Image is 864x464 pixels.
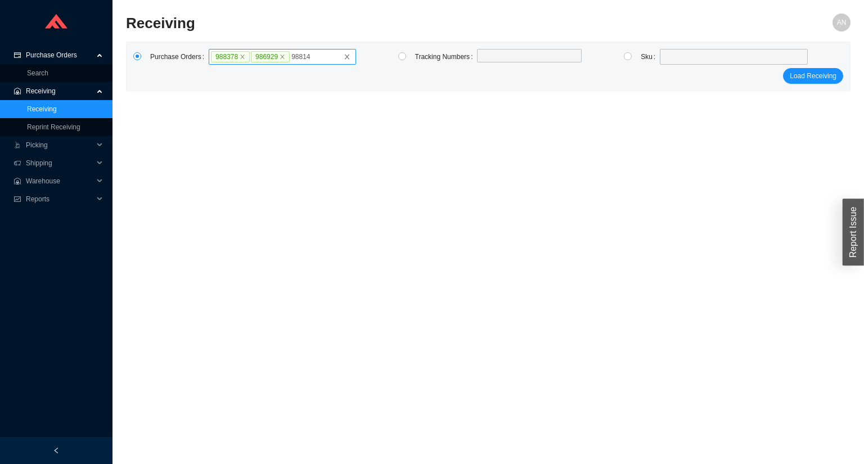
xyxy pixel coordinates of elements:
span: AN [837,13,847,31]
span: left [53,447,60,454]
span: Receiving [26,82,93,100]
label: Sku [641,49,660,65]
span: fund [13,196,21,202]
span: credit-card [13,52,21,58]
span: 988378 [211,51,250,62]
label: Tracking Numbers [415,49,478,65]
span: Reports [26,190,93,208]
h2: Receiving [126,13,669,33]
span: Shipping [26,154,93,172]
span: Warehouse [26,172,93,190]
label: Purchase Orders [150,49,209,65]
span: close [280,54,285,60]
input: 988378close986929closeclose [290,51,312,63]
a: Receiving [27,105,57,113]
span: close [344,53,350,60]
button: Load Receiving [783,68,843,84]
span: Load Receiving [790,70,836,82]
a: Search [27,69,48,77]
span: close [240,54,245,60]
span: Purchase Orders [26,46,93,64]
span: Picking [26,136,93,154]
span: 986929 [251,51,290,62]
a: Reprint Receiving [27,123,80,131]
